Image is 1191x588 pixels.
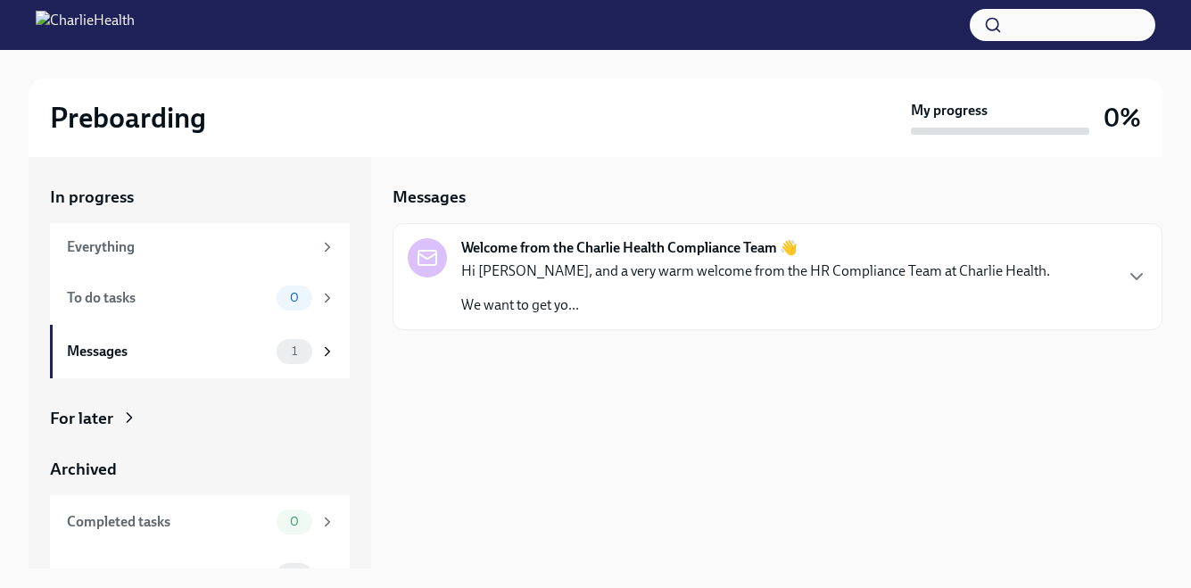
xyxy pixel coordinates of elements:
[36,11,135,39] img: CharlieHealth
[50,325,350,378] a: Messages1
[50,271,350,325] a: To do tasks0
[50,458,350,481] a: Archived
[67,288,269,308] div: To do tasks
[461,295,1050,315] p: We want to get yo...
[67,237,312,257] div: Everything
[67,512,269,532] div: Completed tasks
[50,495,350,549] a: Completed tasks0
[50,223,350,271] a: Everything
[50,186,350,209] a: In progress
[67,566,269,585] div: Messages
[1104,102,1141,134] h3: 0%
[393,186,466,209] h5: Messages
[461,238,798,258] strong: Welcome from the Charlie Health Compliance Team 👋
[911,101,988,120] strong: My progress
[279,515,310,528] span: 0
[50,407,350,430] a: For later
[461,261,1050,281] p: Hi [PERSON_NAME], and a very warm welcome from the HR Compliance Team at Charlie Health.
[50,407,113,430] div: For later
[279,291,310,304] span: 0
[281,344,308,358] span: 1
[67,342,269,361] div: Messages
[50,100,206,136] h2: Preboarding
